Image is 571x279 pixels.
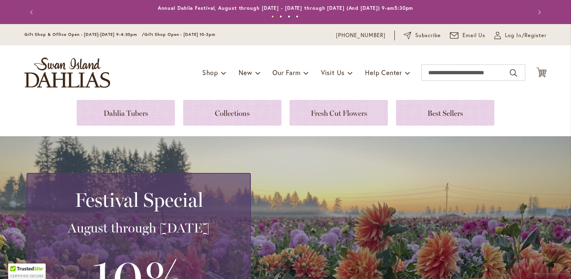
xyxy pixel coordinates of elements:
button: Next [530,4,547,20]
a: Email Us [450,31,486,40]
a: Log In/Register [494,31,547,40]
a: Annual Dahlia Festival, August through [DATE] - [DATE] through [DATE] (And [DATE]) 9-am5:30pm [158,5,414,11]
span: Gift Shop & Office Open - [DATE]-[DATE] 9-4:30pm / [24,32,144,37]
button: 3 of 4 [288,15,290,18]
button: 2 of 4 [279,15,282,18]
h3: August through [DATE] [37,220,240,236]
span: New [239,68,252,77]
span: Shop [202,68,218,77]
span: Subscribe [415,31,441,40]
span: Gift Shop Open - [DATE] 10-3pm [144,32,215,37]
button: Previous [24,4,41,20]
button: 1 of 4 [271,15,274,18]
button: 4 of 4 [296,15,299,18]
span: Email Us [463,31,486,40]
a: Subscribe [404,31,441,40]
span: Log In/Register [505,31,547,40]
h2: Festival Special [37,188,240,211]
span: Help Center [365,68,402,77]
a: store logo [24,58,110,88]
a: [PHONE_NUMBER] [336,31,385,40]
span: Our Farm [272,68,300,77]
span: Visit Us [321,68,345,77]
